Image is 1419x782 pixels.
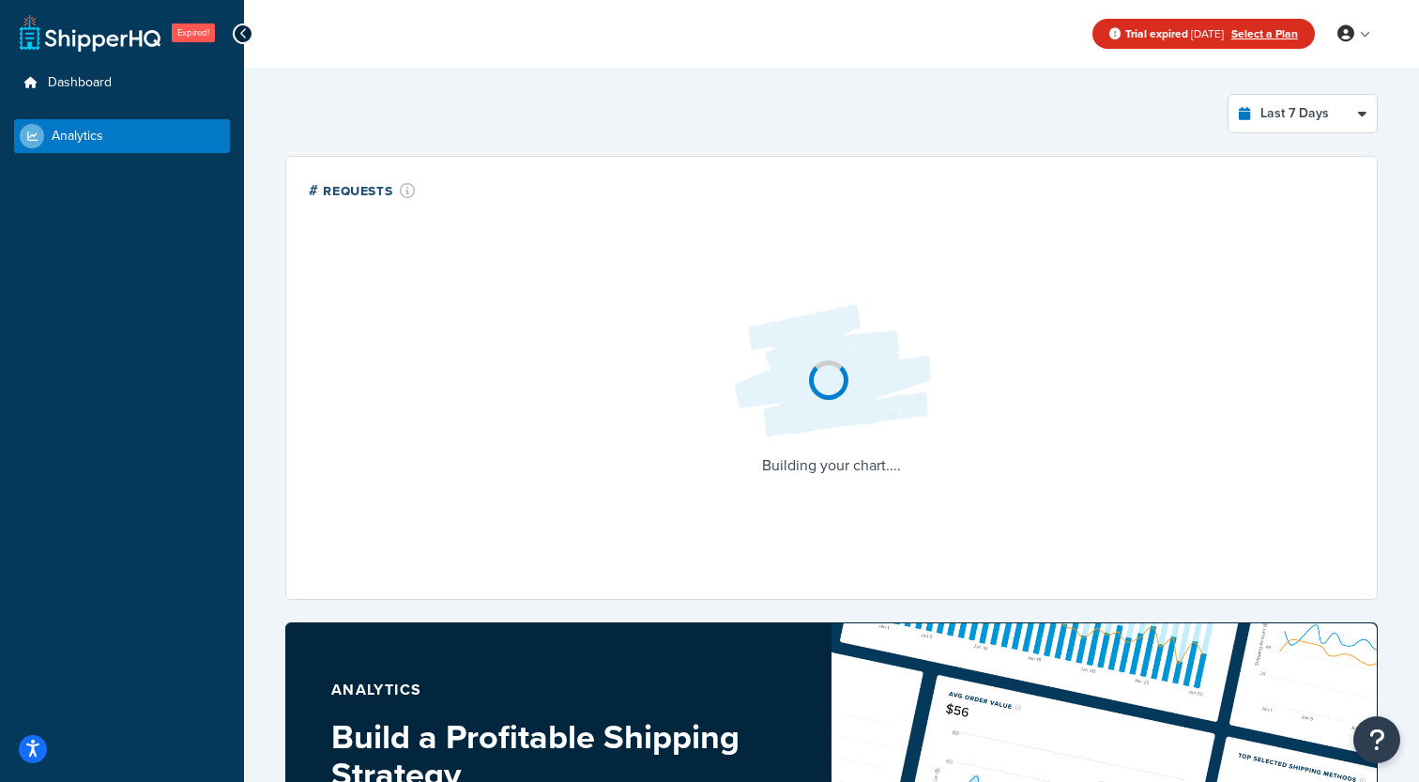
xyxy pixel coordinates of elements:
[1353,716,1400,763] button: Open Resource Center
[1125,25,1224,42] span: [DATE]
[719,289,944,452] img: Loading...
[14,66,230,100] a: Dashboard
[14,119,230,153] a: Analytics
[1231,25,1298,42] a: Select a Plan
[172,23,215,42] span: Expired!
[52,129,103,145] span: Analytics
[309,179,416,201] div: # Requests
[719,452,944,479] p: Building your chart....
[1125,25,1188,42] strong: Trial expired
[331,677,786,703] p: Analytics
[48,75,112,91] span: Dashboard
